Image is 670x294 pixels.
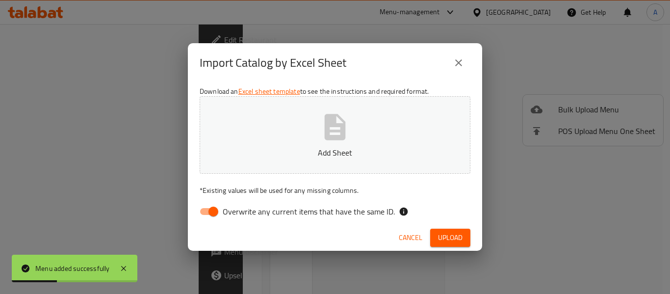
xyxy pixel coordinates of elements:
button: close [447,51,470,75]
h2: Import Catalog by Excel Sheet [200,55,346,71]
span: Cancel [399,232,422,244]
span: Upload [438,232,463,244]
button: Cancel [395,229,426,247]
button: Add Sheet [200,96,470,174]
p: Add Sheet [215,147,455,159]
div: Menu added successfully [35,263,110,274]
p: Existing values will be used for any missing columns. [200,186,470,195]
div: Download an to see the instructions and required format. [188,82,482,225]
a: Excel sheet template [238,85,300,98]
span: Overwrite any current items that have the same ID. [223,206,395,217]
svg: If the overwrite option isn't selected, then the items that match an existing ID will be ignored ... [399,207,409,216]
button: Upload [430,229,470,247]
